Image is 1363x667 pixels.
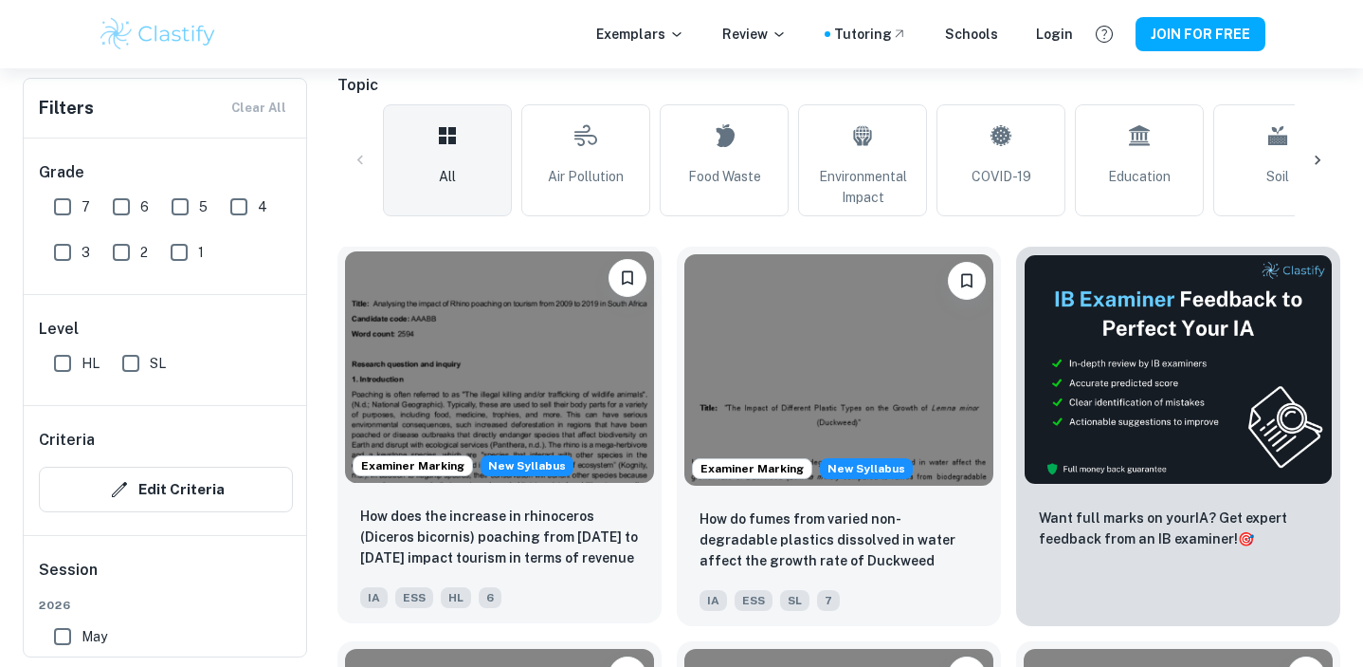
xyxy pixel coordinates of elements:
[1024,254,1333,485] img: Thumbnail
[1108,166,1171,187] span: Education
[39,95,94,121] h6: Filters
[82,353,100,374] span: HL
[150,353,166,374] span: SL
[39,467,293,512] button: Edit Criteria
[479,587,501,608] span: 6
[345,251,654,483] img: ESS IA example thumbnail: How does the increase in rhinoceros (Dic
[735,590,772,611] span: ESS
[807,166,918,208] span: Environmental Impact
[441,587,471,608] span: HL
[700,590,727,611] span: IA
[82,626,107,647] span: May
[1016,247,1340,626] a: ThumbnailWant full marks on yourIA? Get expert feedback from an IB examiner!
[360,506,639,570] p: How does the increase in rhinoceros (Diceros bicornis) poaching from 2011 to 2021 impact tourism ...
[677,247,1001,626] a: Examiner MarkingStarting from the May 2026 session, the ESS IA requirements have changed. We crea...
[39,559,293,597] h6: Session
[817,590,840,611] span: 7
[82,196,90,217] span: 7
[337,74,1340,97] h6: Topic
[395,587,433,608] span: ESS
[439,166,456,187] span: All
[39,161,293,184] h6: Grade
[337,247,662,626] a: Examiner MarkingStarting from the May 2026 session, the ESS IA requirements have changed. We crea...
[258,196,267,217] span: 4
[1036,24,1073,45] a: Login
[548,166,624,187] span: Air Pollution
[820,458,913,479] div: Starting from the May 2026 session, the ESS IA requirements have changed. We created this exempla...
[354,457,472,474] span: Examiner Marking
[945,24,998,45] a: Schools
[948,262,986,300] button: Please log in to bookmark exemplars
[693,460,811,477] span: Examiner Marking
[198,242,204,263] span: 1
[1039,508,1318,549] p: Want full marks on your IA ? Get expert feedback from an IB examiner!
[360,587,388,608] span: IA
[1266,166,1289,187] span: Soil
[972,166,1031,187] span: COVID-19
[1238,531,1254,547] span: 🎯
[609,259,646,297] button: Please log in to bookmark exemplars
[39,429,95,452] h6: Criteria
[98,15,218,53] img: Clastify logo
[834,24,907,45] a: Tutoring
[722,24,787,45] p: Review
[700,509,978,573] p: How do fumes from varied non-degradable plastics dissolved in water affect the growth rate of Duc...
[1088,18,1120,50] button: Help and Feedback
[780,590,809,611] span: SL
[820,458,913,479] span: New Syllabus
[82,242,90,263] span: 3
[596,24,684,45] p: Exemplars
[688,166,761,187] span: Food Waste
[199,196,208,217] span: 5
[39,597,293,614] span: 2026
[684,254,993,486] img: ESS IA example thumbnail: How do fumes from varied non-degradable
[481,455,573,476] span: New Syllabus
[1136,17,1265,51] button: JOIN FOR FREE
[39,318,293,341] h6: Level
[140,242,148,263] span: 2
[481,455,573,476] div: Starting from the May 2026 session, the ESS IA requirements have changed. We created this exempla...
[140,196,149,217] span: 6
